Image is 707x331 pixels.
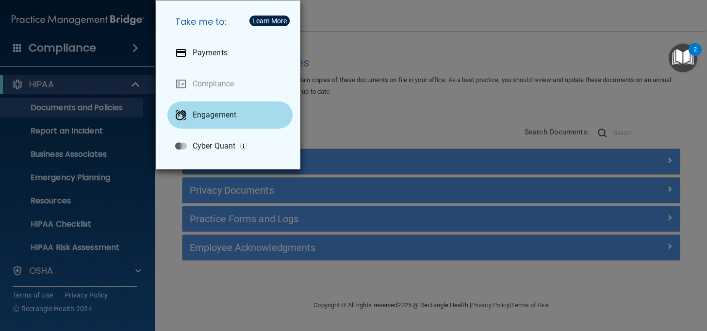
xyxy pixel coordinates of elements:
[252,17,287,24] div: Learn More
[167,101,293,129] a: Engagement
[693,50,697,62] div: 2
[193,110,236,120] p: Engagement
[167,132,293,160] a: Cyber Quant
[193,48,228,58] p: Payments
[193,141,235,151] p: Cyber Quant
[167,70,293,98] a: Compliance
[669,44,697,72] button: Open Resource Center, 2 new notifications
[167,8,293,35] h5: Take me to:
[249,16,290,26] button: Learn More
[167,39,293,66] a: Payments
